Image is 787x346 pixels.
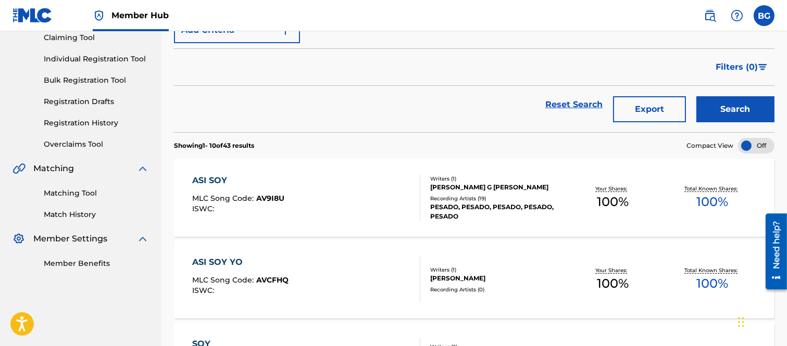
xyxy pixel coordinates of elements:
a: Bulk Registration Tool [44,75,149,86]
button: Export [613,96,686,122]
a: Matching Tool [44,188,149,199]
span: 100 % [697,274,729,293]
p: Total Known Shares: [685,266,741,274]
button: Filters (0) [709,54,774,80]
span: 100 % [597,193,629,211]
span: Filters ( 0 ) [716,61,758,73]
div: ASI SOY YO [192,256,289,268]
div: Recording Artists ( 19 ) [430,195,563,202]
p: Your Shares: [595,266,630,274]
img: Matching [13,162,26,175]
img: help [731,9,743,22]
p: Your Shares: [595,185,630,193]
img: Member Settings [13,233,25,245]
a: Member Benefits [44,258,149,269]
p: Total Known Shares: [685,185,741,193]
a: Overclaims Tool [44,139,149,150]
div: PESADO, PESADO, PESADO, PESADO, PESADO [430,202,563,221]
div: Recording Artists ( 0 ) [430,286,563,293]
iframe: Resource Center [758,210,787,293]
span: 100 % [697,193,729,211]
span: MLC Song Code : [192,275,256,285]
img: search [704,9,716,22]
div: Help [727,5,747,26]
button: Search [696,96,774,122]
p: Showing 1 - 10 of 43 results [174,141,254,150]
a: Individual Registration Tool [44,54,149,65]
span: Compact View [686,141,733,150]
img: expand [136,162,149,175]
a: ASI SOYMLC Song Code:AV9I8UISWC:Writers (1)[PERSON_NAME] G [PERSON_NAME]Recording Artists (19)PES... [174,159,774,237]
a: Public Search [699,5,720,26]
span: Matching [33,162,74,175]
div: [PERSON_NAME] G [PERSON_NAME] [430,183,563,192]
img: Top Rightsholder [93,9,105,22]
div: ASI SOY [192,174,284,187]
div: [PERSON_NAME] [430,274,563,283]
span: ISWC : [192,286,217,295]
a: Registration History [44,118,149,129]
div: Writers ( 1 ) [430,175,563,183]
img: expand [136,233,149,245]
div: User Menu [754,5,774,26]
img: filter [758,64,767,70]
span: Member Hub [111,9,169,21]
a: Claiming Tool [44,32,149,43]
span: MLC Song Code : [192,194,256,203]
span: Member Settings [33,233,107,245]
span: ISWC : [192,204,217,213]
iframe: Chat Widget [735,296,787,346]
span: AV9I8U [256,194,284,203]
div: Writers ( 1 ) [430,266,563,274]
span: 100 % [597,274,629,293]
img: MLC Logo [13,8,53,23]
a: Reset Search [540,93,608,116]
a: Match History [44,209,149,220]
a: ASI SOY YOMLC Song Code:AVCFHQISWC:Writers (1)[PERSON_NAME]Recording Artists (0)Your Shares:100%T... [174,240,774,318]
div: Arrastrar [738,306,744,338]
div: Widget de chat [735,296,787,346]
a: Registration Drafts [44,96,149,107]
span: AVCFHQ [256,275,289,285]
